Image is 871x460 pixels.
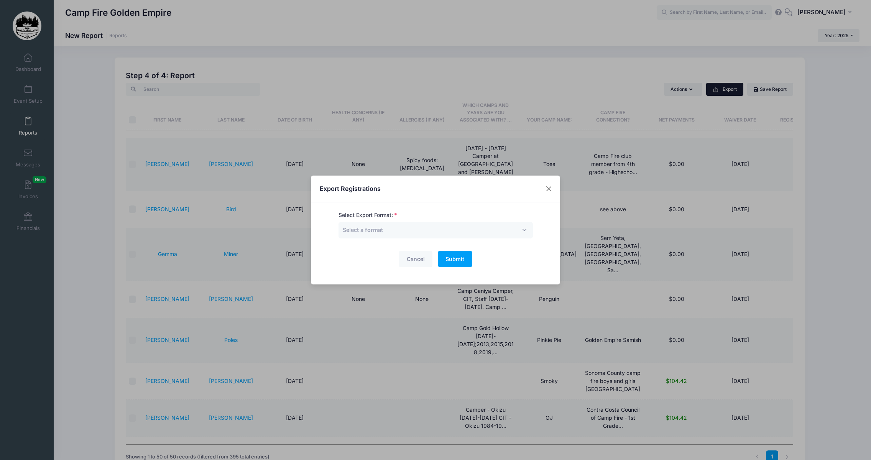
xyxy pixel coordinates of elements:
[343,227,383,233] span: Select a format
[445,256,464,262] span: Submit
[542,182,556,196] button: Close
[320,184,381,193] h4: Export Registrations
[438,251,472,267] button: Submit
[399,251,432,267] button: Cancel
[343,226,383,234] span: Select a format
[339,211,397,219] label: Select Export Format:
[339,222,533,238] span: Select a format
